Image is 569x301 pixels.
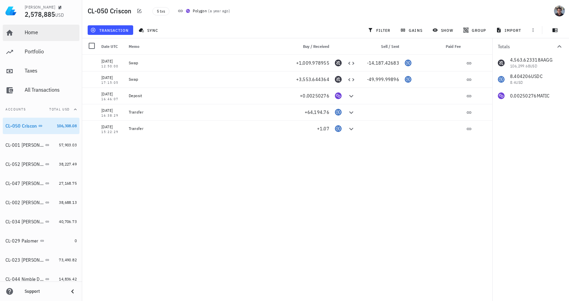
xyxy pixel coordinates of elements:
[397,25,427,35] button: gains
[101,91,123,97] div: [DATE]
[498,44,555,49] div: Totals
[101,107,123,114] div: [DATE]
[5,257,44,263] div: CL-023 [PERSON_NAME]
[25,289,63,294] div: Support
[434,27,453,33] span: show
[3,156,79,172] a: CL-052 [PERSON_NAME] 38,227.49
[25,10,55,19] span: 2,578,885
[25,87,77,93] div: All Transactions
[296,76,329,82] span: +3,553.644364
[59,161,77,167] span: 38,227.49
[25,4,55,10] div: [PERSON_NAME]
[101,74,123,81] div: [DATE]
[402,27,422,33] span: gains
[446,44,461,49] span: Paid Fee
[335,60,342,66] div: AAGG-icon
[5,142,44,148] div: CL-001 [PERSON_NAME]
[5,276,44,282] div: CL-044 Nimble Digital
[129,93,286,99] div: Deposit
[5,161,44,167] div: CL-052 [PERSON_NAME]
[3,213,79,230] a: CL-034 [PERSON_NAME] 40,706.73
[88,25,133,35] button: transaction
[99,38,126,55] div: Date UTC
[59,257,77,262] span: 73,490.82
[3,82,79,99] a: All Transactions
[59,181,77,186] span: 27,168.75
[492,38,569,55] button: Totals
[554,5,565,16] div: avatar
[365,25,394,35] button: filter
[5,181,44,186] div: CL-047 [PERSON_NAME]
[5,238,39,244] div: CL-029 Palomer
[405,60,412,66] div: USDC-icon
[381,44,399,49] span: Sell / Sent
[57,123,77,128] span: 106,308.08
[59,200,77,205] span: 38,688.13
[305,109,330,115] span: +64,194.76
[55,12,64,18] span: USD
[335,92,342,99] div: MATIC-icon
[3,118,79,134] a: CL-050 Criscon 106,308.08
[3,63,79,79] a: Taxes
[429,25,457,35] button: show
[3,175,79,192] a: CL-047 [PERSON_NAME] 27,168.75
[367,60,399,66] span: -14,187.42683
[3,194,79,211] a: CL-002 [PERSON_NAME] 38,688.13
[129,44,139,49] span: Memo
[88,5,135,16] h1: CL-050 Criscon
[3,44,79,60] a: Portfolio
[367,76,399,82] span: -49,999.99896
[3,252,79,268] a: CL-023 [PERSON_NAME] 73,490.82
[101,44,118,49] span: Date UTC
[317,126,329,132] span: +1.07
[157,8,165,15] span: 5 txs
[3,25,79,41] a: Home
[92,27,129,33] span: transaction
[101,65,123,68] div: 12:50:00
[335,125,342,132] div: USDC-icon
[303,44,329,49] span: Buy / Received
[358,38,402,55] div: Sell / Sent
[465,27,486,33] span: group
[5,123,37,129] div: CL-050 Criscon
[3,101,79,118] button: AccountsTotal USD
[59,142,77,147] span: 57,903.03
[140,27,158,33] span: sync
[288,38,332,55] div: Buy / Received
[193,8,207,14] div: Polygon
[101,81,123,84] div: 17:15:05
[101,130,123,134] div: 15:22:29
[414,38,464,55] div: Paid Fee
[3,233,79,249] a: CL-029 Palomer 0
[3,271,79,287] a: CL-044 Nimble Digital 14,836.42
[75,238,77,243] span: 0
[335,76,342,83] div: AAGG-icon
[129,126,286,131] div: Transfer
[129,77,286,82] div: Swap
[126,38,288,55] div: Memo
[493,25,526,35] button: import
[25,48,77,55] div: Portfolio
[369,27,391,33] span: filter
[25,29,77,36] div: Home
[186,9,190,13] img: matic.svg
[129,109,286,115] div: Transfer
[136,25,163,35] button: sync
[208,8,230,14] span: ( )
[405,76,412,83] div: USDC-icon
[3,137,79,153] a: CL-001 [PERSON_NAME] 57,903.03
[5,5,16,16] img: LedgiFi
[497,27,521,33] span: import
[59,276,77,282] span: 14,836.42
[129,60,286,66] div: Swap
[101,123,123,130] div: [DATE]
[101,97,123,101] div: 16:46:07
[5,219,44,225] div: CL-034 [PERSON_NAME]
[210,8,229,13] span: a year ago
[59,219,77,224] span: 40,706.73
[335,109,342,116] div: USDC-icon
[101,58,123,65] div: [DATE]
[5,200,44,206] div: CL-002 [PERSON_NAME]
[300,93,329,99] span: +0.00250276
[460,25,490,35] button: group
